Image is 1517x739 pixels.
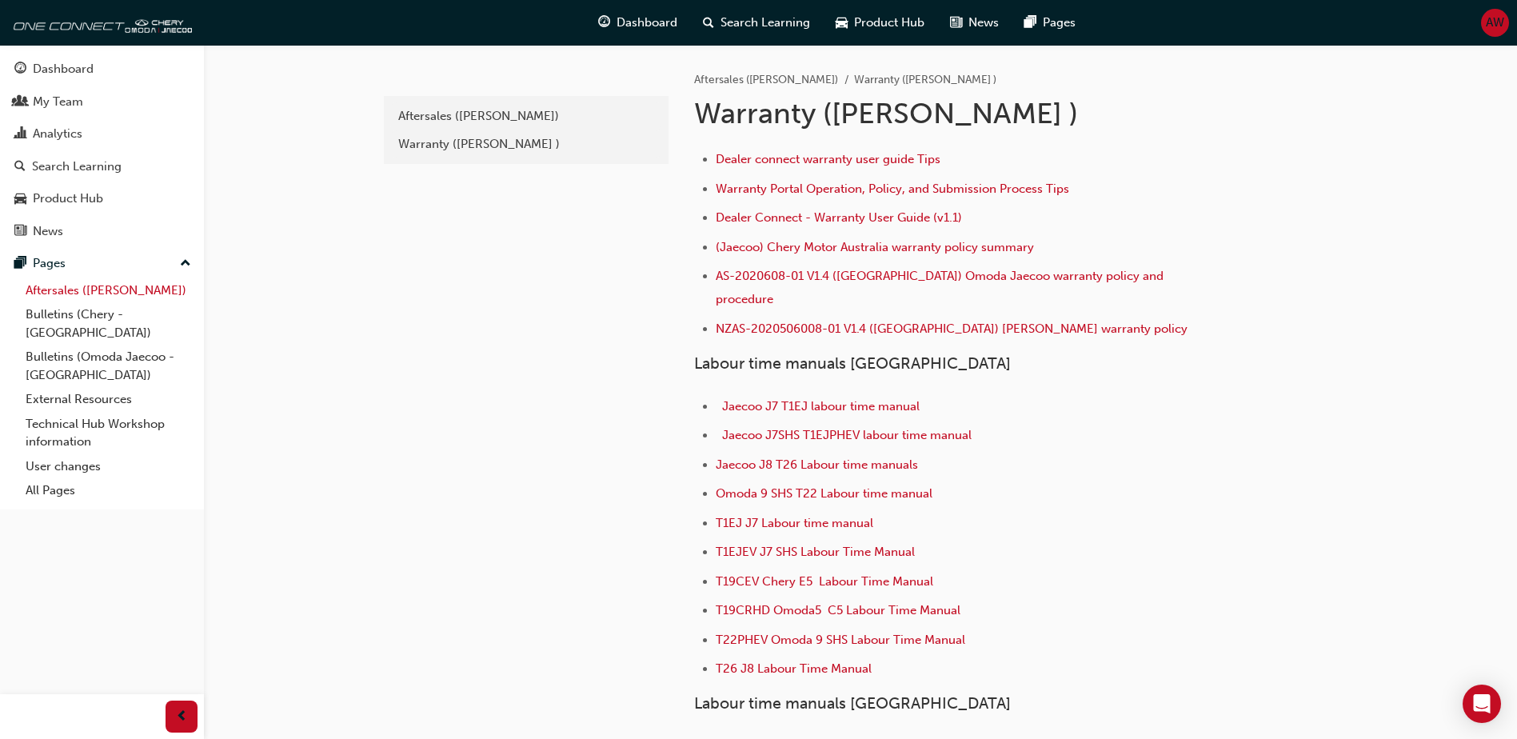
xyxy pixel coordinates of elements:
div: Dashboard [33,60,94,78]
span: up-icon [180,254,191,274]
a: External Resources [19,387,198,412]
span: people-icon [14,95,26,110]
a: T1EJEV J7 SHS Labour Time Manual [716,545,915,559]
span: News [968,14,999,32]
a: (Jaecoo) Chery Motor Australia warranty policy summary [716,240,1034,254]
img: oneconnect [8,6,192,38]
li: Warranty ([PERSON_NAME] ) [854,71,996,90]
a: Bulletins (Chery - [GEOGRAPHIC_DATA]) [19,302,198,345]
div: Open Intercom Messenger [1463,685,1501,723]
span: Labour time manuals [GEOGRAPHIC_DATA] [694,354,1011,373]
button: AW [1481,9,1509,37]
a: Warranty ([PERSON_NAME] ) [390,130,662,158]
span: AW [1486,14,1504,32]
div: Warranty ([PERSON_NAME] ) [398,135,654,154]
a: Search Learning [6,152,198,182]
a: Omoda 9 SHS T22 Labour time manual [716,486,932,501]
a: T19CRHD Omoda5 C5 Labour Time Manual [716,603,960,617]
a: Dealer connect warranty user guide Tips [716,152,940,166]
div: Product Hub [33,190,103,208]
span: guage-icon [14,62,26,77]
a: Technical Hub Workshop information [19,412,198,454]
span: Labour time manuals [GEOGRAPHIC_DATA] [694,694,1011,713]
a: Product Hub [6,184,198,214]
span: chart-icon [14,127,26,142]
span: Dashboard [617,14,677,32]
a: T22PHEV Omoda 9 SHS Labour Time Manual [716,633,965,647]
a: T1EJ J7 Labour time manual [716,516,873,530]
a: Jaecoo J8 T26 Labour time manuals [716,457,918,472]
a: Warranty Portal Operation, Policy, and Submission Process Tips [716,182,1069,196]
span: pages-icon [14,257,26,271]
a: Analytics [6,119,198,149]
span: Search Learning [721,14,810,32]
a: Dealer Connect - Warranty User Guide (v1.1) [716,210,962,225]
a: My Team [6,87,198,117]
span: guage-icon [598,13,610,33]
span: search-icon [14,160,26,174]
a: Jaecoo J7SHS T1EJPHEV labour time manual [722,428,972,442]
a: User changes [19,454,198,479]
a: Aftersales ([PERSON_NAME]) [694,73,838,86]
a: AS-2020608-01 V1.4 ([GEOGRAPHIC_DATA]) Omoda Jaecoo warranty policy and procedure [716,269,1167,306]
span: search-icon [703,13,714,33]
a: All Pages [19,478,198,503]
a: car-iconProduct Hub [823,6,937,39]
a: Aftersales ([PERSON_NAME]) [390,102,662,130]
div: Pages [33,254,66,273]
button: Pages [6,249,198,278]
div: News [33,222,63,241]
a: Bulletins (Omoda Jaecoo - [GEOGRAPHIC_DATA]) [19,345,198,387]
span: Product Hub [854,14,924,32]
div: My Team [33,93,83,111]
span: news-icon [14,225,26,239]
a: news-iconNews [937,6,1012,39]
a: News [6,217,198,246]
div: Analytics [33,125,82,143]
div: Aftersales ([PERSON_NAME]) [398,107,654,126]
span: Pages [1043,14,1076,32]
span: pages-icon [1024,13,1036,33]
a: guage-iconDashboard [585,6,690,39]
span: car-icon [836,13,848,33]
div: Search Learning [32,158,122,176]
a: search-iconSearch Learning [690,6,823,39]
h1: Warranty ([PERSON_NAME] ) [694,96,1219,131]
a: Aftersales ([PERSON_NAME]) [19,278,198,303]
span: prev-icon [176,707,188,727]
button: DashboardMy TeamAnalyticsSearch LearningProduct HubNews [6,51,198,249]
span: news-icon [950,13,962,33]
a: NZAS-2020506008-01 V1.4 ([GEOGRAPHIC_DATA]) [PERSON_NAME] warranty policy [716,322,1188,336]
a: Dashboard [6,54,198,84]
a: T26 J8 Labour Time Manual [716,661,872,676]
a: Jaecoo J7 T1EJ labour time manual [722,399,920,413]
a: T19CEV Chery E5 Labour Time Manual [716,574,933,589]
a: pages-iconPages [1012,6,1088,39]
span: car-icon [14,192,26,206]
